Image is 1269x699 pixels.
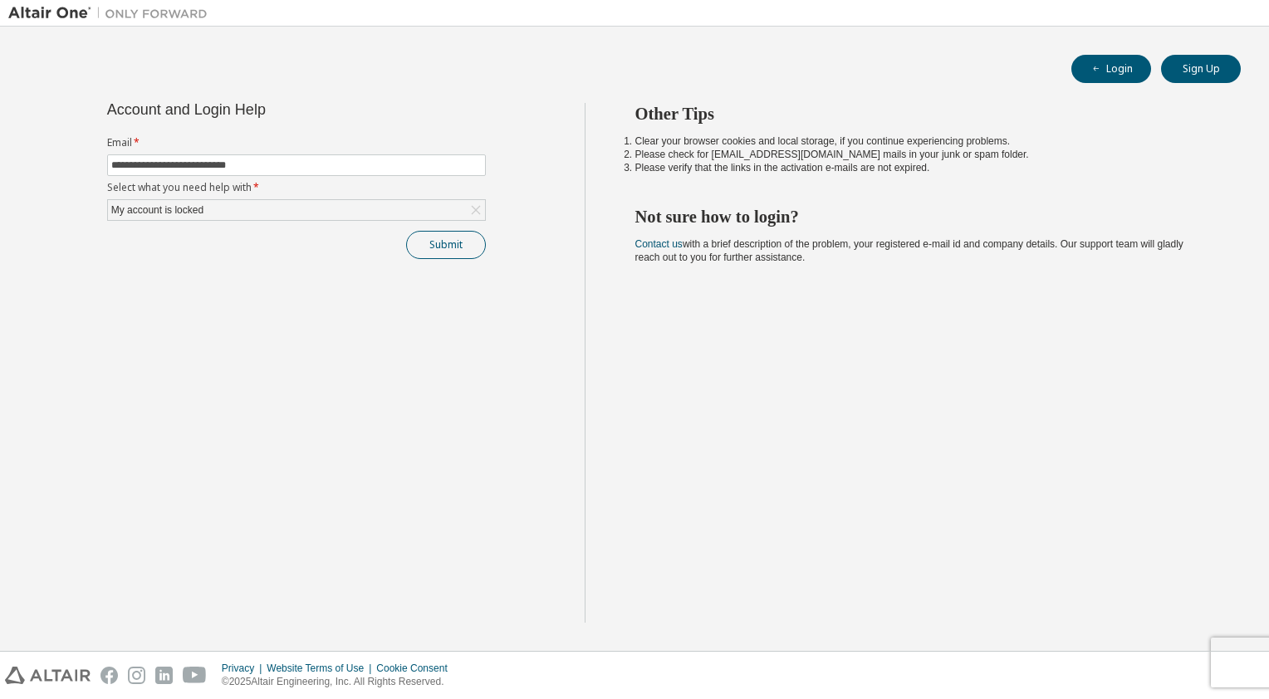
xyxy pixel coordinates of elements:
img: youtube.svg [183,667,207,684]
button: Submit [406,231,486,259]
img: facebook.svg [100,667,118,684]
h2: Other Tips [635,103,1212,125]
div: Website Terms of Use [267,662,376,675]
a: Contact us [635,238,683,250]
div: My account is locked [108,200,485,220]
li: Clear your browser cookies and local storage, if you continue experiencing problems. [635,134,1212,148]
div: Cookie Consent [376,662,457,675]
label: Select what you need help with [107,181,486,194]
div: My account is locked [109,201,206,219]
img: Altair One [8,5,216,22]
img: instagram.svg [128,667,145,684]
button: Sign Up [1161,55,1241,83]
h2: Not sure how to login? [635,206,1212,227]
div: Privacy [222,662,267,675]
img: linkedin.svg [155,667,173,684]
img: altair_logo.svg [5,667,91,684]
li: Please verify that the links in the activation e-mails are not expired. [635,161,1212,174]
button: Login [1071,55,1151,83]
div: Account and Login Help [107,103,410,116]
label: Email [107,136,486,149]
span: with a brief description of the problem, your registered e-mail id and company details. Our suppo... [635,238,1183,263]
p: © 2025 Altair Engineering, Inc. All Rights Reserved. [222,675,458,689]
li: Please check for [EMAIL_ADDRESS][DOMAIN_NAME] mails in your junk or spam folder. [635,148,1212,161]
